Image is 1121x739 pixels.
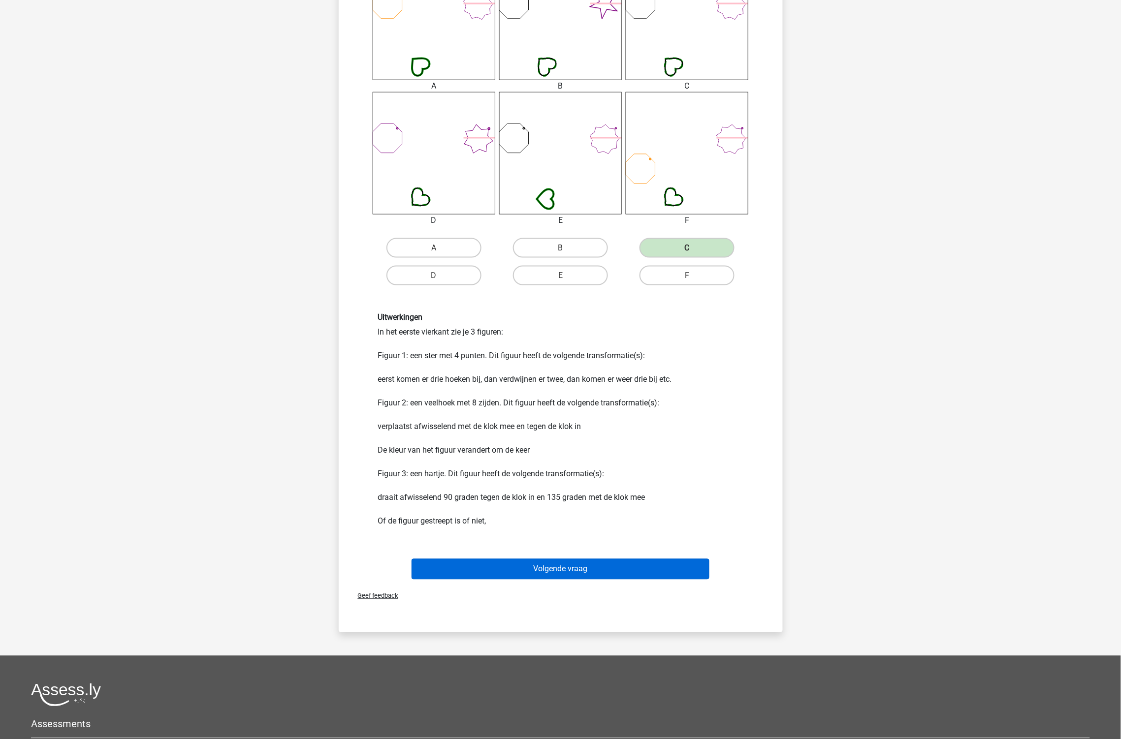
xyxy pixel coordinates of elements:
label: D [386,266,481,285]
div: E [492,215,629,226]
button: Volgende vraag [412,559,709,580]
label: B [513,238,608,258]
div: D [365,215,503,226]
div: In het eerste vierkant zie je 3 figuren: Figuur 1: een ster met 4 punten. Dit figuur heeft de vol... [371,313,751,527]
div: B [492,80,629,92]
label: E [513,266,608,285]
div: F [618,215,756,226]
label: C [640,238,735,258]
label: A [386,238,481,258]
h5: Assessments [31,718,1090,730]
h6: Uitwerkingen [378,313,743,322]
div: C [618,80,756,92]
span: Geef feedback [350,592,398,600]
div: A [365,80,503,92]
label: F [640,266,735,285]
img: Assessly logo [31,683,101,707]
